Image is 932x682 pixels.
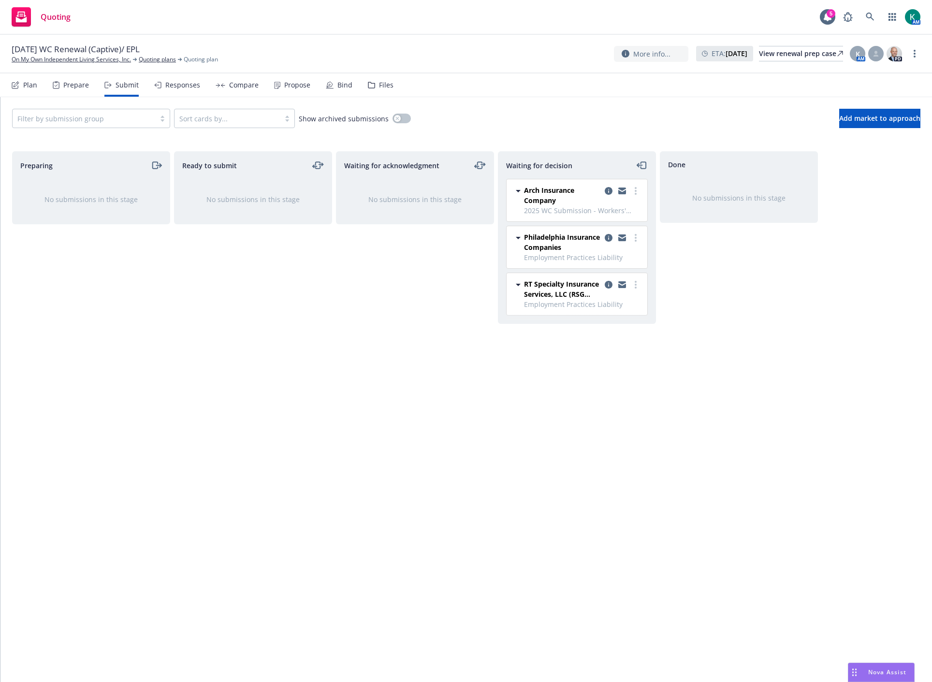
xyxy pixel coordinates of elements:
div: Bind [337,81,352,89]
button: More info... [614,46,688,62]
span: Show archived submissions [299,114,389,124]
a: copy logging email [603,279,614,290]
span: Ready to submit [182,160,237,171]
span: RT Specialty Insurance Services, LLC (RSG Specialty, LLC) [524,279,601,299]
span: Done [668,160,685,170]
div: No submissions in this stage [352,194,478,204]
div: Responses [165,81,200,89]
img: photo [887,46,902,61]
div: Submit [116,81,139,89]
a: copy logging email [603,185,614,197]
div: Plan [23,81,37,89]
span: K [856,49,860,59]
a: more [630,232,641,244]
div: Compare [229,81,259,89]
span: ETA : [712,48,747,58]
a: Quoting plans [139,55,176,64]
img: photo [905,9,920,25]
a: View renewal prep case [759,46,843,61]
span: Employment Practices Liability [524,299,641,309]
span: Waiting for decision [506,160,572,171]
a: more [630,279,641,290]
div: Drag to move [848,663,860,682]
a: Search [860,7,880,27]
a: Quoting [8,3,74,30]
span: Employment Practices Liability [524,252,641,262]
a: copy logging email [603,232,614,244]
span: Quoting plan [184,55,218,64]
a: On My Own Independent Living Services, Inc. [12,55,131,64]
div: No submissions in this stage [190,194,316,204]
a: more [630,185,641,197]
button: Nova Assist [848,663,915,682]
a: moveRight [150,160,162,171]
div: No submissions in this stage [676,193,802,203]
a: copy logging email [616,279,628,290]
a: copy logging email [616,232,628,244]
div: No submissions in this stage [28,194,154,204]
a: moveLeft [636,160,648,171]
span: Quoting [41,13,71,21]
div: 5 [827,9,835,18]
div: Files [379,81,393,89]
span: Waiting for acknowledgment [344,160,439,171]
span: Nova Assist [868,668,906,676]
span: [DATE] WC Renewal (Captive)/ EPL [12,44,140,55]
button: Add market to approach [839,109,920,128]
a: copy logging email [616,185,628,197]
div: Propose [284,81,310,89]
a: moveLeftRight [312,160,324,171]
span: Preparing [20,160,53,171]
span: Add market to approach [839,114,920,123]
span: Arch Insurance Company [524,185,601,205]
strong: [DATE] [726,49,747,58]
div: Prepare [63,81,89,89]
a: Report a Bug [838,7,858,27]
span: Philadelphia Insurance Companies [524,232,601,252]
span: 2025 WC Submission - Workers' Compensation [524,205,641,216]
a: more [909,48,920,59]
a: Switch app [883,7,902,27]
span: More info... [633,49,670,59]
a: moveLeftRight [474,160,486,171]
